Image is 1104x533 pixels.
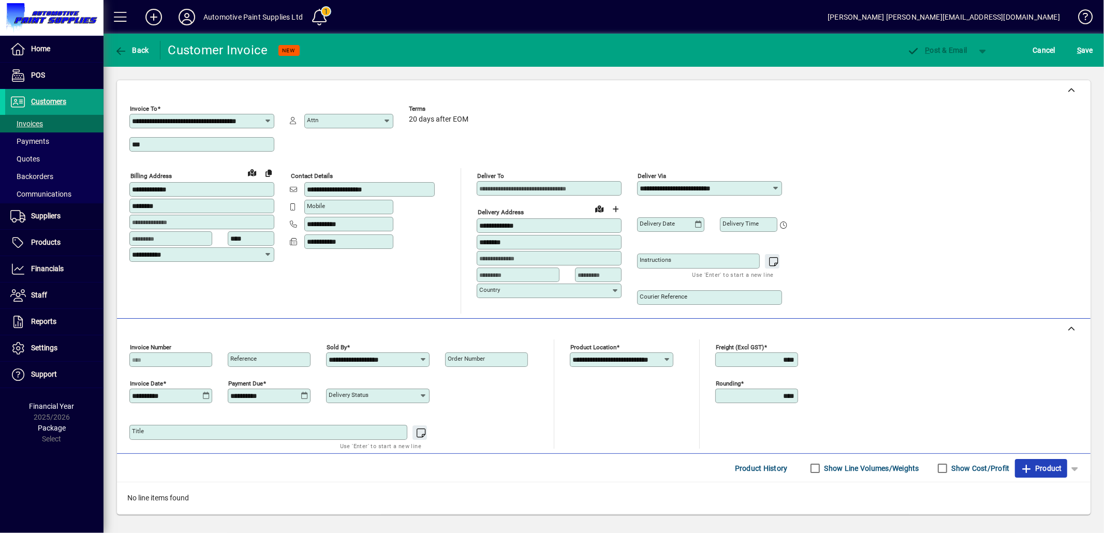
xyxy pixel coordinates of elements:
[10,120,43,128] span: Invoices
[5,168,104,185] a: Backorders
[1074,41,1096,60] button: Save
[10,137,49,145] span: Payments
[640,220,675,227] mat-label: Delivery date
[31,97,66,106] span: Customers
[5,36,104,62] a: Home
[5,362,104,388] a: Support
[1015,459,1067,478] button: Product
[230,355,257,362] mat-label: Reference
[31,317,56,325] span: Reports
[5,115,104,132] a: Invoices
[1033,42,1056,58] span: Cancel
[716,380,741,387] mat-label: Rounding
[1077,46,1081,54] span: S
[307,116,318,124] mat-label: Attn
[112,41,152,60] button: Back
[329,391,369,398] mat-label: Delivery status
[822,463,919,473] label: Show Line Volumes/Weights
[283,47,296,54] span: NEW
[5,309,104,335] a: Reports
[130,380,163,387] mat-label: Invoice date
[10,190,71,198] span: Communications
[1031,41,1058,60] button: Cancel
[907,46,967,54] span: ost & Email
[132,427,144,435] mat-label: Title
[570,344,616,351] mat-label: Product location
[477,172,504,180] mat-label: Deliver To
[693,269,774,280] mat-hint: Use 'Enter' to start a new line
[638,172,666,180] mat-label: Deliver via
[902,41,973,60] button: Post & Email
[31,264,64,273] span: Financials
[228,380,263,387] mat-label: Payment due
[5,203,104,229] a: Suppliers
[31,344,57,352] span: Settings
[5,230,104,256] a: Products
[5,185,104,203] a: Communications
[5,150,104,168] a: Quotes
[735,460,788,477] span: Product History
[10,155,40,163] span: Quotes
[1070,2,1091,36] a: Knowledge Base
[5,283,104,308] a: Staff
[409,115,468,124] span: 20 days after EOM
[31,45,50,53] span: Home
[731,459,792,478] button: Product History
[448,355,485,362] mat-label: Order number
[168,42,268,58] div: Customer Invoice
[409,106,471,112] span: Terms
[608,201,624,217] button: Choose address
[327,344,347,351] mat-label: Sold by
[30,402,75,410] span: Financial Year
[104,41,160,60] app-page-header-button: Back
[828,9,1060,25] div: [PERSON_NAME] [PERSON_NAME][EMAIL_ADDRESS][DOMAIN_NAME]
[479,286,500,293] mat-label: Country
[640,293,687,300] mat-label: Courier Reference
[170,8,203,26] button: Profile
[31,71,45,79] span: POS
[260,165,277,181] button: Copy to Delivery address
[723,220,759,227] mat-label: Delivery time
[114,46,149,54] span: Back
[307,202,325,210] mat-label: Mobile
[117,482,1091,514] div: No line items found
[130,344,171,351] mat-label: Invoice number
[31,212,61,220] span: Suppliers
[716,344,764,351] mat-label: Freight (excl GST)
[130,105,157,112] mat-label: Invoice To
[5,63,104,88] a: POS
[1077,42,1093,58] span: ave
[950,463,1010,473] label: Show Cost/Profit
[925,46,930,54] span: P
[1020,460,1062,477] span: Product
[591,200,608,217] a: View on map
[640,256,671,263] mat-label: Instructions
[5,132,104,150] a: Payments
[244,164,260,181] a: View on map
[5,335,104,361] a: Settings
[137,8,170,26] button: Add
[38,424,66,432] span: Package
[340,440,421,452] mat-hint: Use 'Enter' to start a new line
[31,291,47,299] span: Staff
[31,238,61,246] span: Products
[31,370,57,378] span: Support
[10,172,53,181] span: Backorders
[5,256,104,282] a: Financials
[203,9,303,25] div: Automotive Paint Supplies Ltd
